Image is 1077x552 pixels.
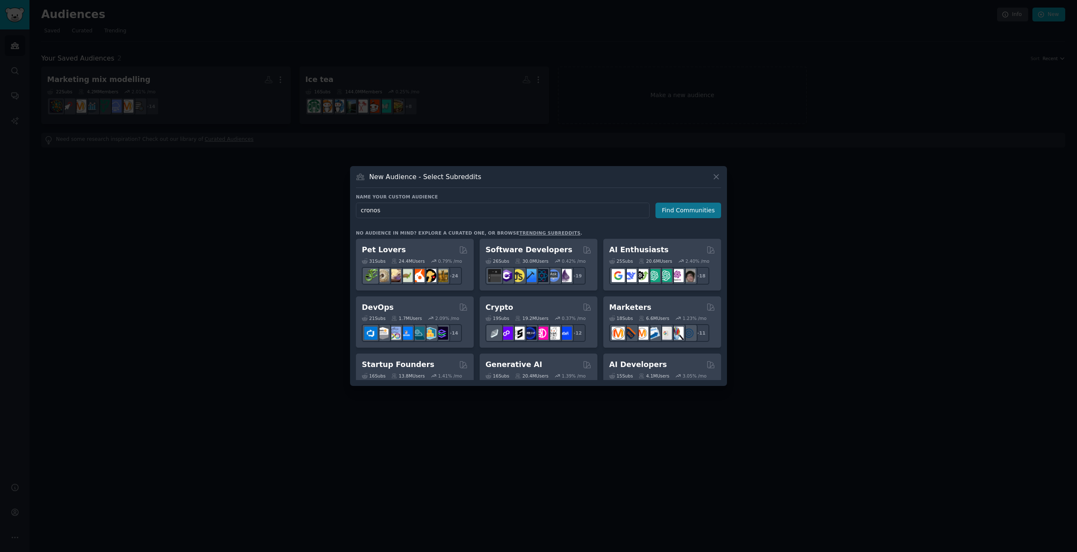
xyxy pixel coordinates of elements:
[519,230,580,235] a: trending subreddits
[435,327,448,340] img: PlatformEngineers
[411,269,424,282] img: cockatiel
[559,269,572,282] img: elixir
[671,269,684,282] img: OpenAIDev
[362,258,385,264] div: 31 Sub s
[388,327,401,340] img: Docker_DevOps
[362,373,385,379] div: 16 Sub s
[635,327,648,340] img: AskMarketing
[485,359,542,370] h2: Generative AI
[435,315,459,321] div: 2.09 % /mo
[612,269,625,282] img: GoogleGeminiAI
[438,258,462,264] div: 0.79 % /mo
[659,327,672,340] img: googleads
[612,327,625,340] img: content_marketing
[515,258,548,264] div: 30.0M Users
[423,327,436,340] img: aws_cdk
[376,327,389,340] img: AWS_Certified_Experts
[647,269,660,282] img: chatgpt_promptDesign
[523,327,536,340] img: web3
[391,315,422,321] div: 1.7M Users
[364,327,377,340] img: azuredevops
[635,269,648,282] img: AItoolsCatalog
[485,258,509,264] div: 26 Sub s
[568,267,586,285] div: + 19
[488,269,501,282] img: software
[623,327,637,340] img: bigseo
[356,230,582,236] div: No audience in mind? Explore a curated one, or browse .
[647,327,660,340] img: Emailmarketing
[485,315,509,321] div: 19 Sub s
[485,245,572,255] h2: Software Developers
[609,302,651,313] h2: Marketers
[485,302,513,313] h2: Crypto
[411,327,424,340] img: platformengineering
[562,315,586,321] div: 0.37 % /mo
[535,269,548,282] img: reactnative
[523,269,536,282] img: iOSProgramming
[391,373,424,379] div: 13.8M Users
[376,269,389,282] img: ballpython
[444,267,462,285] div: + 24
[685,258,709,264] div: 2.40 % /mo
[488,327,501,340] img: ethfinance
[391,258,424,264] div: 24.4M Users
[400,327,413,340] img: DevOpsLinks
[639,258,672,264] div: 20.6M Users
[500,327,513,340] img: 0xPolygon
[623,269,637,282] img: DeepSeek
[515,373,548,379] div: 20.4M Users
[562,258,586,264] div: 0.42 % /mo
[683,315,707,321] div: 1.23 % /mo
[512,269,525,282] img: learnjavascript
[568,324,586,342] div: + 12
[639,315,669,321] div: 6.6M Users
[485,373,509,379] div: 16 Sub s
[692,267,709,285] div: + 18
[362,245,406,255] h2: Pet Lovers
[515,315,548,321] div: 19.2M Users
[356,194,721,200] h3: Name your custom audience
[512,327,525,340] img: ethstaker
[438,373,462,379] div: 1.41 % /mo
[692,324,709,342] div: + 11
[547,269,560,282] img: AskComputerScience
[559,327,572,340] img: defi_
[388,269,401,282] img: leopardgeckos
[362,359,434,370] h2: Startup Founders
[364,269,377,282] img: herpetology
[435,269,448,282] img: dogbreed
[682,269,695,282] img: ArtificalIntelligence
[547,327,560,340] img: CryptoNews
[362,302,394,313] h2: DevOps
[683,373,707,379] div: 3.05 % /mo
[362,315,385,321] div: 21 Sub s
[659,269,672,282] img: chatgpt_prompts_
[535,327,548,340] img: defiblockchain
[356,203,650,218] input: Pick a short name, like "Digital Marketers" or "Movie-Goers"
[609,373,633,379] div: 15 Sub s
[400,269,413,282] img: turtle
[682,327,695,340] img: OnlineMarketing
[609,315,633,321] div: 18 Sub s
[655,203,721,218] button: Find Communities
[609,359,667,370] h2: AI Developers
[444,324,462,342] div: + 14
[671,327,684,340] img: MarketingResearch
[609,245,668,255] h2: AI Enthusiasts
[500,269,513,282] img: csharp
[609,258,633,264] div: 25 Sub s
[562,373,586,379] div: 1.39 % /mo
[639,373,669,379] div: 4.1M Users
[423,269,436,282] img: PetAdvice
[369,172,481,181] h3: New Audience - Select Subreddits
